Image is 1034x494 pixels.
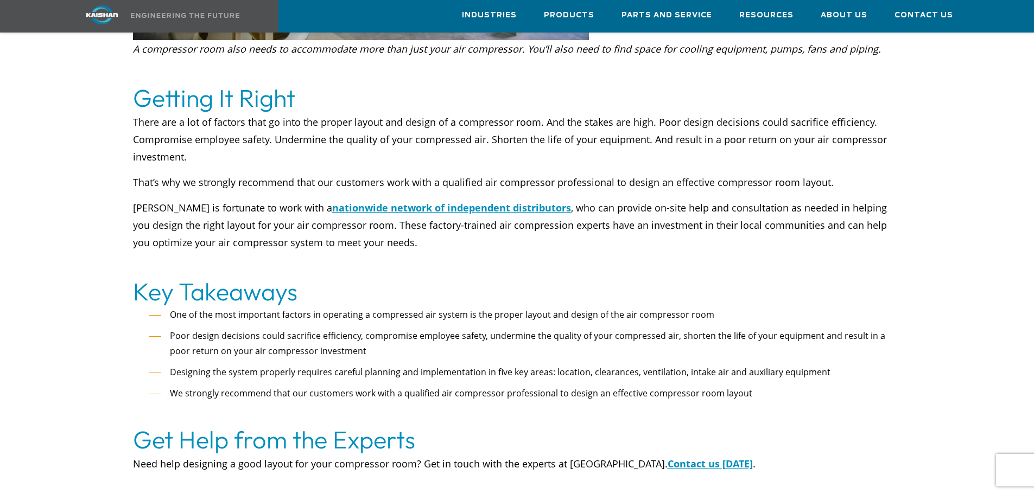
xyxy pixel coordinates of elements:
[544,9,594,22] span: Products
[462,1,517,30] a: Industries
[133,42,881,55] i: A compressor room also needs to accommodate more than just your air compressor. You’ll also need ...
[133,199,902,251] p: [PERSON_NAME] is fortunate to work with a , who can provide on-site help and consultation as need...
[821,9,867,22] span: About Us
[668,457,753,470] a: Contact us [DATE]
[621,9,712,22] span: Parts and Service
[895,9,953,22] span: Contact Us
[621,1,712,30] a: Parts and Service
[462,9,517,22] span: Industries
[170,387,752,399] span: We strongly recommend that our customers work with a qualified air compressor professional to des...
[895,1,953,30] a: Contact Us
[133,277,902,307] h2: Key Takeaways
[133,174,902,191] p: That’s why we strongly recommend that our customers work with a qualified air compressor professi...
[131,13,239,18] img: Engineering the future
[170,366,830,378] span: Designing the system properly requires careful planning and implementation in five key areas: loc...
[739,9,794,22] span: Resources
[170,330,885,357] span: Poor design decisions could sacrifice efficiency, compromise employee safety, undermine the quali...
[170,309,714,320] span: One of the most important factors in operating a compressed air system is the proper layout and d...
[133,425,902,455] h2: Get Help from the Experts
[332,201,571,214] a: nationwide network of independent distributors
[61,5,143,24] img: kaishan logo
[133,455,902,472] p: Need help designing a good layout for your compressor room? Get in touch with the experts at [GEO...
[739,1,794,30] a: Resources
[133,113,902,165] p: There are a lot of factors that go into the proper layout and design of a compressor room. And th...
[133,83,902,113] h2: Getting It Right
[544,1,594,30] a: Products
[821,1,867,30] a: About Us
